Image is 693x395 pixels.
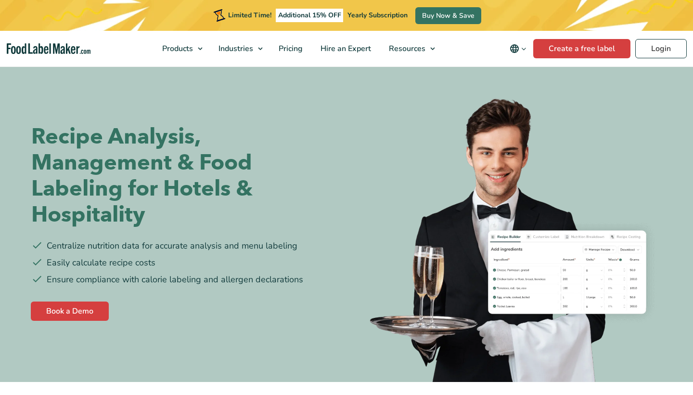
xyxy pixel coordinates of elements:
span: Pricing [276,43,304,54]
span: Products [159,43,194,54]
a: Book a Demo [31,302,109,321]
a: Hire an Expert [312,31,378,66]
a: Products [154,31,207,66]
li: Centralize nutrition data for accurate analysis and menu labeling [31,239,339,252]
a: Food Label Maker homepage [7,43,90,54]
span: Yearly Subscription [347,11,408,20]
a: Industries [210,31,268,66]
a: Resources [380,31,440,66]
a: Buy Now & Save [415,7,481,24]
h1: Recipe Analysis, Management & Food Labeling for Hotels & Hospitality [31,124,339,228]
span: Limited Time! [228,11,271,20]
span: Hire an Expert [318,43,372,54]
button: Change language [503,39,533,58]
span: Industries [216,43,254,54]
li: Ensure compliance with calorie labeling and allergen declarations [31,273,339,286]
span: Resources [386,43,426,54]
a: Pricing [270,31,309,66]
a: Create a free label [533,39,630,58]
li: Easily calculate recipe costs [31,256,339,269]
a: Login [635,39,687,58]
span: Additional 15% OFF [276,9,344,22]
